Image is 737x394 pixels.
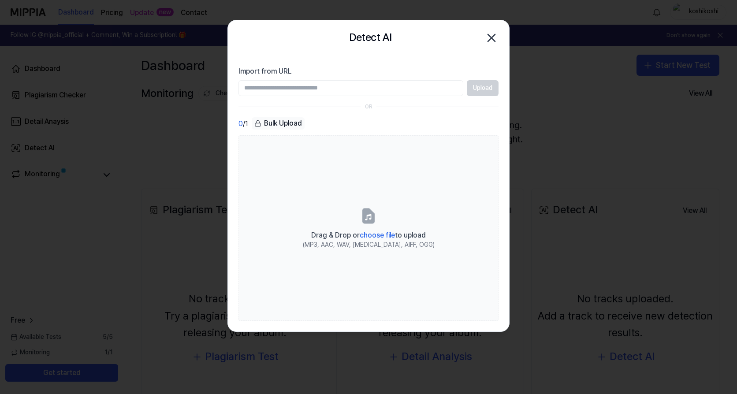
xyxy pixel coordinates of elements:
span: Drag & Drop or to upload [311,231,426,239]
div: OR [365,103,372,111]
button: Bulk Upload [252,117,305,130]
div: / 1 [238,117,248,130]
span: choose file [360,231,395,239]
h2: Detect AI [349,29,392,46]
label: Import from URL [238,66,499,77]
div: (MP3, AAC, WAV, [MEDICAL_DATA], AIFF, OGG) [303,241,435,249]
span: 0 [238,119,243,129]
